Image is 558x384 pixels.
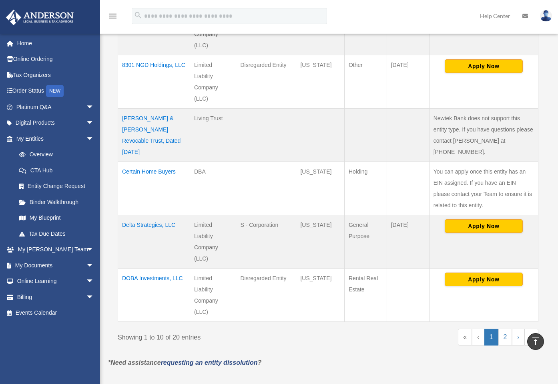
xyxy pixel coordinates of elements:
[527,333,544,350] a: vertical_align_top
[445,273,523,286] button: Apply Now
[46,85,64,97] div: NEW
[86,115,102,131] span: arrow_drop_down
[344,268,387,322] td: Rental Real Estate
[540,10,552,22] img: User Pic
[344,55,387,108] td: Other
[6,289,106,305] a: Billingarrow_drop_down
[236,268,296,322] td: Disregarded Entity
[118,108,190,162] td: [PERSON_NAME] & [PERSON_NAME] Revocable Trust, Dated [DATE]
[108,11,118,21] i: menu
[236,55,296,108] td: Disregarded Entity
[86,242,102,258] span: arrow_drop_down
[344,215,387,268] td: General Purpose
[190,215,236,268] td: Limited Liability Company (LLC)
[6,305,106,321] a: Events Calendar
[531,336,540,346] i: vertical_align_top
[161,359,258,366] a: requesting an entity dissolution
[11,147,98,163] a: Overview
[387,55,429,108] td: [DATE]
[6,273,106,289] a: Online Learningarrow_drop_down
[4,10,76,25] img: Anderson Advisors Platinum Portal
[387,215,429,268] td: [DATE]
[190,55,236,108] td: Limited Liability Company (LLC)
[86,273,102,290] span: arrow_drop_down
[190,162,236,215] td: DBA
[190,108,236,162] td: Living Trust
[6,35,106,51] a: Home
[524,329,538,346] a: Last
[190,268,236,322] td: Limited Liability Company (LLC)
[118,55,190,108] td: 8301 NGD Holdings, LLC
[6,83,106,99] a: Order StatusNEW
[6,51,106,67] a: Online Ordering
[6,131,102,147] a: My Entitiesarrow_drop_down
[118,215,190,268] td: Delta Strategies, LLC
[108,14,118,21] a: menu
[86,99,102,115] span: arrow_drop_down
[296,162,344,215] td: [US_STATE]
[445,219,523,233] button: Apply Now
[86,131,102,147] span: arrow_drop_down
[118,268,190,322] td: DOBA Investments, LLC
[6,242,106,258] a: My [PERSON_NAME] Teamarrow_drop_down
[498,329,512,346] a: 2
[108,359,261,366] em: *Need assistance ?
[236,215,296,268] td: S - Corporation
[512,329,524,346] a: Next
[296,268,344,322] td: [US_STATE]
[11,226,102,242] a: Tax Due Dates
[344,162,387,215] td: Holding
[429,108,538,162] td: Newtek Bank does not support this entity type. If you have questions please contact [PERSON_NAME]...
[296,55,344,108] td: [US_STATE]
[86,257,102,274] span: arrow_drop_down
[134,11,143,20] i: search
[6,67,106,83] a: Tax Organizers
[296,215,344,268] td: [US_STATE]
[11,178,102,194] a: Entity Change Request
[6,99,106,115] a: Platinum Q&Aarrow_drop_down
[429,162,538,215] td: You can apply once this entity has an EIN assigned. If you have an EIN please contact your Team t...
[6,257,106,273] a: My Documentsarrow_drop_down
[6,115,106,131] a: Digital Productsarrow_drop_down
[445,59,523,73] button: Apply Now
[458,329,472,346] a: First
[484,329,498,346] a: 1
[11,194,102,210] a: Binder Walkthrough
[11,162,102,178] a: CTA Hub
[118,329,322,343] div: Showing 1 to 10 of 20 entries
[118,162,190,215] td: Certain Home Buyers
[86,289,102,305] span: arrow_drop_down
[472,329,484,346] a: Previous
[11,210,102,226] a: My Blueprint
